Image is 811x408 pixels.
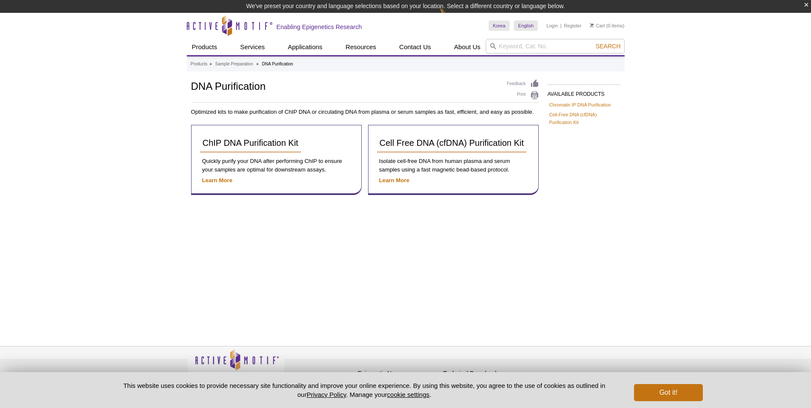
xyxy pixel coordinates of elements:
[187,346,285,381] img: Active Motif,
[187,39,222,55] a: Products
[377,134,527,153] a: Cell Free DNA (cfDNA) Purification Kit
[489,21,510,31] a: Korea
[443,370,525,377] h4: Technical Downloads
[564,23,581,29] a: Register
[549,111,619,126] a: Cell-Free DNA (cfDNA) Purification Kit
[203,138,298,148] span: ChIP DNA Purification Kit
[394,39,436,55] a: Contact Us
[590,23,594,27] img: Your Cart
[549,101,611,109] a: Chromatin IP DNA Purification
[634,384,702,401] button: Got it!
[307,391,346,398] a: Privacy Policy
[590,21,625,31] li: (0 items)
[209,62,212,66] li: »
[202,177,233,183] a: Learn More
[200,134,301,153] a: ChIP DNA Purification Kit
[529,361,593,380] table: Click to Verify - This site chose Symantec SSL for secure e-commerce and confidential communicati...
[449,39,486,55] a: About Us
[377,157,530,174] p: Isolate cell-free DNA from human plasma and serum samples using a fast magnetic bead-based protocol.
[283,39,327,55] a: Applications
[387,391,429,398] button: cookie settings
[439,6,462,27] img: Change Here
[191,108,539,116] p: Optimized kits to make purification of ChIP DNA or circulating DNA from plasma or serum samples a...
[593,42,623,50] button: Search
[191,60,207,68] a: Products
[262,62,293,66] li: DNA Purification
[340,39,381,55] a: Resources
[548,84,620,100] h2: AVAILABLE PRODUCTS
[235,39,270,55] a: Services
[289,369,323,381] a: Privacy Policy
[358,370,439,377] h4: Epigenetic News
[507,91,539,100] a: Print
[277,23,362,31] h2: Enabling Epigenetics Research
[191,79,498,92] h1: DNA Purification
[486,39,625,53] input: Keyword, Cat. No.
[256,62,259,66] li: »
[215,60,253,68] a: Sample Preparation
[379,177,410,183] a: Learn More
[596,43,620,50] span: Search
[560,21,562,31] li: |
[507,79,539,89] a: Feedback
[514,21,538,31] a: English
[590,23,605,29] a: Cart
[546,23,558,29] a: Login
[109,381,620,399] p: This website uses cookies to provide necessary site functionality and improve your online experie...
[380,138,524,148] span: Cell Free DNA (cfDNA) Purification Kit
[200,157,353,174] p: Quickly purify your DNA after performing ChIP to ensure your samples are optimal for downstream a...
